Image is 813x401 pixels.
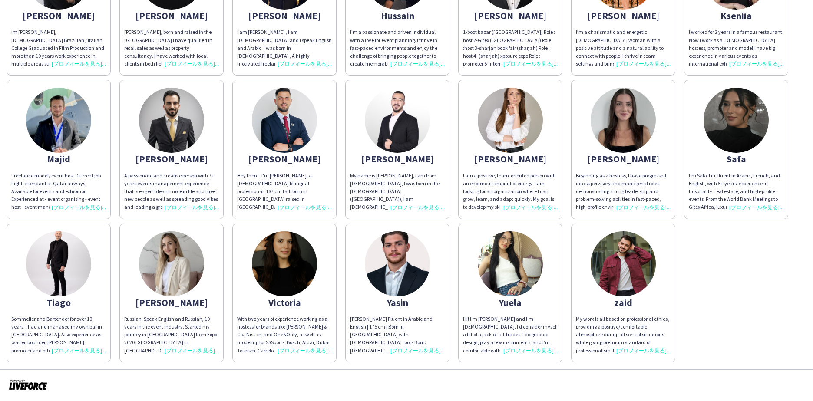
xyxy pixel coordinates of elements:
div: Hussain [350,12,445,20]
div: Hi! I'm [PERSON_NAME] and I'm [DEMOGRAPHIC_DATA]. I’d consider myself a bit of a jack-of-all-trad... [463,315,558,355]
img: thumb-679c74a537884.jpeg [591,88,656,153]
div: [PERSON_NAME] [237,12,332,20]
img: thumb-689e97d6ba457.jpeg [365,231,430,296]
div: Freelance model/ event host. Current job flight attendant at Qatar airways Available for events a... [11,172,106,211]
div: Victoria [237,299,332,306]
div: [PERSON_NAME] [11,12,106,20]
div: [PERSON_NAME] [576,155,671,163]
div: Tiago [11,299,106,306]
img: thumb-0abc8545-ac6c-4045-9ff6-bf7ec7d3b2d0.jpg [591,231,656,296]
div: [PERSON_NAME] Fluent in Arabic and English | 175 cm | Born in [GEOGRAPHIC_DATA] with [DEMOGRAPHIC... [350,315,445,355]
img: thumb-9b953f8e-3d33-4058-9de8-fb570361871a.jpg [704,88,769,153]
div: I am a positive, team-oriented person with an enormous amount of energy. I am looking for an orga... [463,172,558,211]
img: thumb-89d38bf3-d3d1-46dc-98b2-7bddde01357b.jpg [478,231,543,296]
div: I am [PERSON_NAME] , I am [DEMOGRAPHIC_DATA] and I speak English and Arabic. I was born in [DEMOG... [237,28,332,68]
div: Majid [11,155,106,163]
div: Yuela [463,299,558,306]
div: [PERSON_NAME], born and raised in the [GEOGRAPHIC_DATA] i have qualified in retail sales as well ... [124,28,219,68]
img: ライブフォースによって提供されます [9,378,47,391]
div: [PERSON_NAME] [463,12,558,20]
div: I’m a charismatic and energetic [DEMOGRAPHIC_DATA] woman with a positive attitude and a natural a... [576,28,671,68]
div: I worked for 2 years in a famous restaurant. Now I work as a [DEMOGRAPHIC_DATA] hostess, promoter... [689,28,783,68]
div: Yasin [350,299,445,306]
div: Beginning as a hostess, I have progressed into supervisory and managerial roles, demonstrating st... [576,172,671,211]
div: zaid [576,299,671,306]
div: [PERSON_NAME] [463,155,558,163]
div: [PERSON_NAME] [350,155,445,163]
img: thumb-68a84f77221b4.jpeg [139,231,204,296]
div: With two years of experience working as a hostess for brands like [PERSON_NAME] & Co., Nissan, an... [237,315,332,355]
div: I'm Safa Titi, fluent in Arabic, French, and English, with 5+ years' experience in hospitality, r... [689,172,783,211]
img: thumb-673632cc6a9f8.jpeg [478,88,543,153]
div: My work is all based on professional ethics , providing a positive/comfortable atmosphere during ... [576,315,671,355]
img: thumb-68a83087bbfb3.jpg [26,231,91,296]
img: thumb-6703a49d3d1f6.jpeg [26,88,91,153]
div: [PERSON_NAME] [237,155,332,163]
div: Sommelier and Bartender for over 10 years. I had and managed my own bar in [GEOGRAPHIC_DATA]. Als... [11,315,106,355]
div: [PERSON_NAME] [124,155,219,163]
img: thumb-340cfb1d-0afc-4cb5-ac3e-3ed2b380c891.jpg [252,231,317,296]
div: Safa [689,155,783,163]
div: Kseniia [689,12,783,20]
div: [PERSON_NAME] [576,12,671,20]
img: thumb-639273e4591d4.jpeg [139,88,204,153]
div: [PERSON_NAME] [124,12,219,20]
div: Russian. Speak English and Russian, 10 years in the event industry. Started my journey in [GEOGRA... [124,315,219,355]
div: Im [PERSON_NAME], [DEMOGRAPHIC_DATA] Brazilian / Italian. College Graduated in Film Production an... [11,28,106,68]
img: thumb-c122b529-1d7f-4880-892c-2dba5da5d9fc.jpg [252,88,317,153]
div: My name is [PERSON_NAME], I am from [DEMOGRAPHIC_DATA], I was born in the [DEMOGRAPHIC_DATA] ([GE... [350,172,445,211]
div: A passionate and creative person with 7+ years events management experience that is eager to lear... [124,172,219,211]
div: Hey there , I'm [PERSON_NAME], a [DEMOGRAPHIC_DATA] bilingual professional, 187 cm tall. born in ... [237,172,332,211]
div: I'm a passionate and driven individual with a love for event planning. I thrive in fast-paced env... [350,28,445,68]
img: thumb-68b9e3d6ee9e1.jpeg [365,88,430,153]
div: [PERSON_NAME] [124,299,219,306]
div: 1-boot bazar ([GEOGRAPHIC_DATA]) Role : host 2-Gitex ([GEOGRAPHIC_DATA]) Role :host 3-sharjah boo... [463,28,558,68]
